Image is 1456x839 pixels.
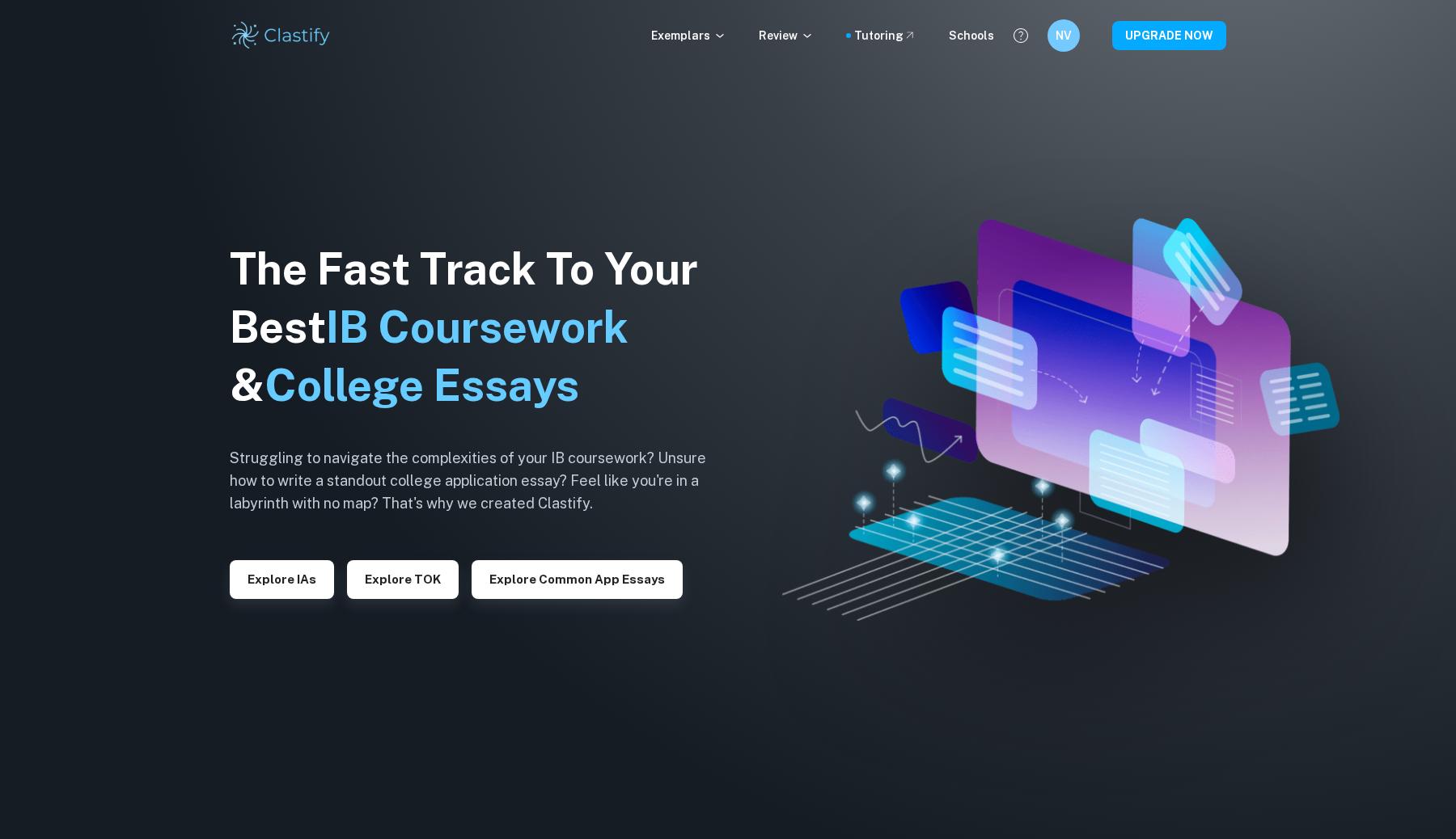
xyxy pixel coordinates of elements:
[949,27,994,44] a: Schools
[265,360,579,411] span: College Essays
[230,560,334,599] button: Explore IAs
[1112,21,1226,50] button: UPGRADE NOW
[1055,27,1073,44] h6: NV
[347,560,459,599] button: Explore TOK
[782,218,1340,621] img: Clastify hero
[230,240,731,415] h1: The Fast Track To Your Best &
[1048,19,1080,52] button: NV
[230,571,334,586] a: Explore IAs
[230,447,731,515] h6: Struggling to navigate the complexities of your IB coursework? Unsure how to write a standout col...
[854,27,916,44] a: Tutoring
[230,19,332,52] img: Clastify logo
[347,571,459,586] a: Explore TOK
[472,571,683,586] a: Explore Common App essays
[651,27,726,44] p: Exemplars
[1007,22,1035,49] button: Help and Feedback
[326,301,629,352] span: IB Coursework
[472,560,683,599] button: Explore Common App essays
[759,27,814,44] p: Review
